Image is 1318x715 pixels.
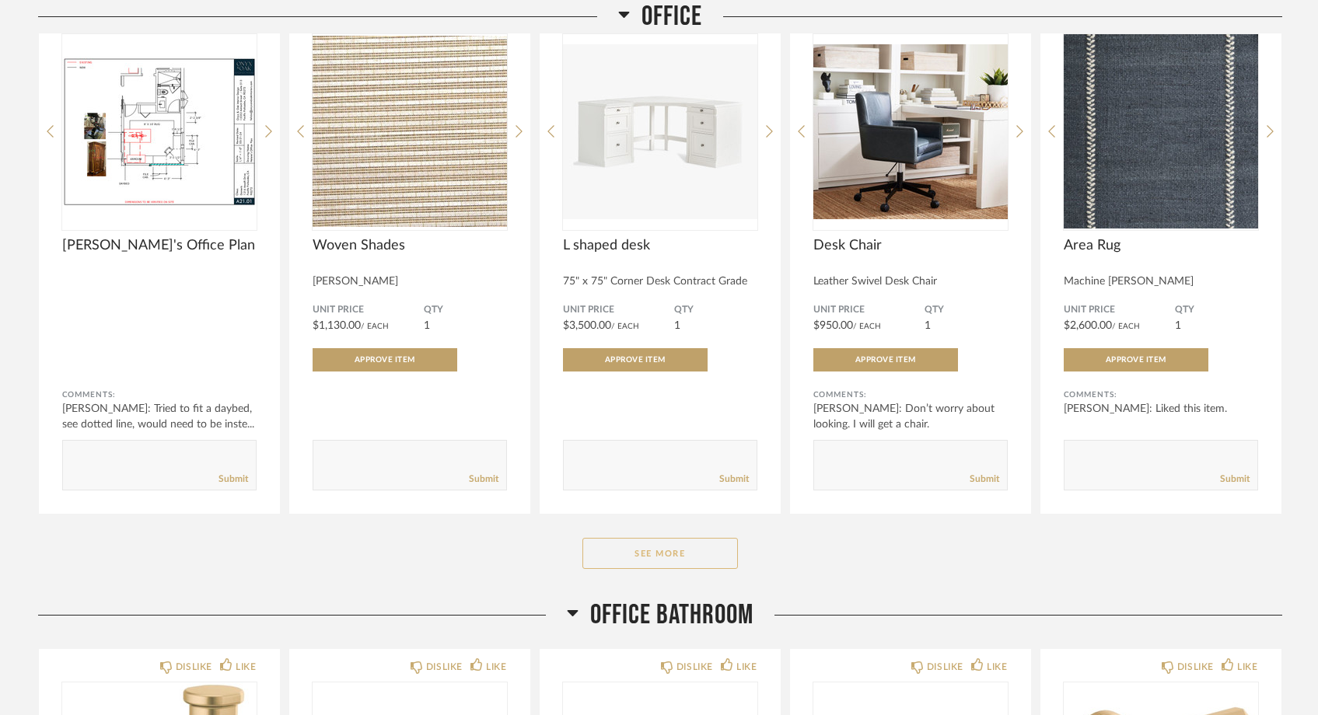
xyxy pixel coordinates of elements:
[676,659,713,675] div: DISLIKE
[563,34,757,228] img: undefined
[1175,320,1181,331] span: 1
[1064,34,1258,228] img: undefined
[736,659,757,675] div: LIKE
[1064,348,1208,371] button: Approve Item
[1112,323,1140,330] span: / Each
[1064,304,1175,316] span: Unit Price
[925,304,1008,316] span: QTY
[62,237,257,254] span: [PERSON_NAME]'s Office Plan
[313,275,507,288] div: [PERSON_NAME]
[1106,356,1166,364] span: Approve Item
[582,538,738,569] button: See More
[355,356,415,364] span: Approve Item
[563,237,757,254] span: L shaped desk
[674,320,680,331] span: 1
[813,237,1008,254] span: Desk Chair
[813,401,1008,432] div: [PERSON_NAME]: Don’t worry about looking. I will get a chair.
[813,387,1008,403] div: Comments:
[313,34,507,228] img: undefined
[361,323,389,330] span: / Each
[563,304,674,316] span: Unit Price
[313,304,424,316] span: Unit Price
[925,320,931,331] span: 1
[563,348,708,371] button: Approve Item
[674,304,757,316] span: QTY
[219,473,248,486] a: Submit
[611,323,639,330] span: / Each
[1175,304,1258,316] span: QTY
[426,659,463,675] div: DISLIKE
[1064,387,1258,403] div: Comments:
[424,304,507,316] span: QTY
[927,659,963,675] div: DISLIKE
[605,356,666,364] span: Approve Item
[813,320,853,331] span: $950.00
[1064,275,1258,288] div: Machine [PERSON_NAME]
[469,473,498,486] a: Submit
[62,387,257,403] div: Comments:
[424,320,430,331] span: 1
[62,401,257,432] div: [PERSON_NAME]: Tried to fit a daybed, see dotted line, would need to be inste...
[719,473,749,486] a: Submit
[813,275,1008,288] div: Leather Swivel Desk Chair
[563,320,611,331] span: $3,500.00
[236,659,256,675] div: LIKE
[853,323,881,330] span: / Each
[970,473,999,486] a: Submit
[313,320,361,331] span: $1,130.00
[486,659,506,675] div: LIKE
[1177,659,1214,675] div: DISLIKE
[813,348,958,371] button: Approve Item
[1064,237,1258,254] span: Area Rug
[176,659,212,675] div: DISLIKE
[1064,320,1112,331] span: $2,600.00
[1064,401,1258,417] div: [PERSON_NAME]: Liked this item.
[313,348,457,371] button: Approve Item
[855,356,916,364] span: Approve Item
[590,598,753,632] span: OFFICE BATHROOM
[813,34,1008,228] img: undefined
[1237,659,1257,675] div: LIKE
[813,304,925,316] span: Unit Price
[62,34,257,228] img: undefined
[563,275,757,288] div: 75" x 75" Corner Desk Contract Grade
[987,659,1007,675] div: LIKE
[1220,473,1250,486] a: Submit
[313,237,507,254] span: Woven Shades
